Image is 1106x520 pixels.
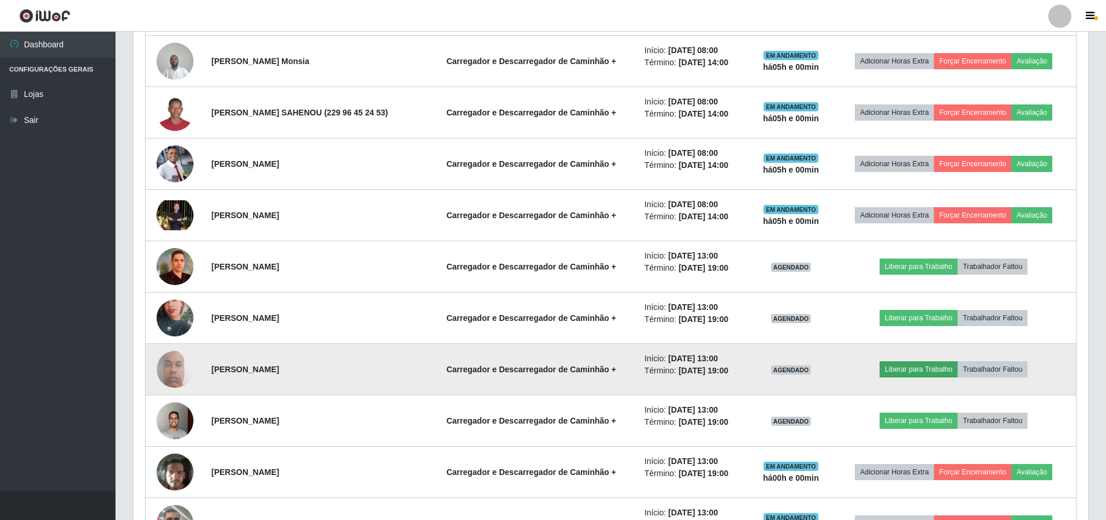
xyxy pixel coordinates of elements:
strong: [PERSON_NAME] Monsia [211,57,310,66]
li: Início: [645,353,744,365]
li: Término: [645,262,744,274]
li: Início: [645,44,744,57]
strong: há 05 h e 00 min [763,62,819,72]
strong: há 05 h e 00 min [763,165,819,174]
span: EM ANDAMENTO [764,205,818,214]
li: Início: [645,199,744,211]
li: Término: [645,313,744,326]
time: [DATE] 13:00 [668,354,718,363]
button: Avaliação [1011,156,1052,172]
img: 1751668430791.jpeg [157,94,193,131]
li: Início: [645,301,744,313]
button: Adicionar Horas Extra [855,53,934,69]
img: CoreUI Logo [19,9,70,23]
li: Término: [645,57,744,69]
li: Início: [645,147,744,159]
strong: há 00 h e 00 min [763,473,819,482]
strong: [PERSON_NAME] [211,416,279,425]
time: [DATE] 19:00 [679,263,728,272]
button: Trabalhador Faltou [958,310,1027,326]
button: Liberar para Trabalho [880,310,958,326]
li: Término: [645,365,744,377]
time: [DATE] 13:00 [668,302,718,312]
strong: Carregador e Descarregador de Caminhão + [446,57,616,66]
button: Avaliação [1011,104,1052,121]
time: [DATE] 13:00 [668,405,718,414]
time: [DATE] 14:00 [679,109,728,118]
li: Início: [645,96,744,108]
button: Trabalhador Faltou [958,413,1027,429]
li: Início: [645,455,744,467]
button: Forçar Encerramento [934,464,1011,480]
time: [DATE] 14:00 [679,58,728,67]
time: [DATE] 14:00 [679,212,728,221]
strong: [PERSON_NAME] [211,467,279,477]
li: Início: [645,507,744,519]
button: Liberar para Trabalho [880,361,958,377]
strong: Carregador e Descarregador de Caminhão + [446,467,616,477]
img: 1746211066913.jpeg [157,36,193,85]
button: Avaliação [1011,53,1052,69]
span: EM ANDAMENTO [764,102,818,111]
li: Término: [645,211,744,223]
button: Liberar para Trabalho [880,259,958,275]
time: [DATE] 08:00 [668,97,718,106]
li: Início: [645,404,744,416]
img: 1750982102846.jpeg [157,200,193,230]
img: 1755463879976.jpeg [157,396,193,445]
button: Avaliação [1011,464,1052,480]
span: AGENDADO [771,314,811,323]
button: Adicionar Horas Extra [855,464,934,480]
li: Término: [645,159,744,171]
strong: [PERSON_NAME] [211,211,279,220]
strong: Carregador e Descarregador de Caminhão + [446,108,616,117]
time: [DATE] 19:00 [679,417,728,427]
button: Forçar Encerramento [934,207,1011,223]
strong: Carregador e Descarregador de Caminhão + [446,262,616,271]
button: Adicionar Horas Extra [855,156,934,172]
strong: há 05 h e 00 min [763,216,819,226]
strong: [PERSON_NAME] [211,159,279,169]
li: Término: [645,108,744,120]
button: Forçar Encerramento [934,156,1011,172]
span: AGENDADO [771,417,811,426]
strong: Carregador e Descarregador de Caminhão + [446,416,616,425]
span: EM ANDAMENTO [764,462,818,471]
strong: [PERSON_NAME] [211,262,279,271]
img: 1744037163633.jpeg [157,248,193,285]
time: [DATE] 13:00 [668,508,718,517]
time: [DATE] 08:00 [668,46,718,55]
strong: Carregador e Descarregador de Caminhão + [446,211,616,220]
strong: [PERSON_NAME] [211,365,279,374]
strong: Carregador e Descarregador de Caminhão + [446,365,616,374]
span: EM ANDAMENTO [764,51,818,60]
strong: [PERSON_NAME] SAHENOU (229 96 45 24 53) [211,108,388,117]
img: 1753373599066.jpeg [157,285,193,351]
time: [DATE] 19:00 [679,366,728,375]
span: AGENDADO [771,365,811,375]
span: EM ANDAMENTO [764,154,818,163]
time: [DATE] 13:00 [668,251,718,260]
button: Trabalhador Faltou [958,361,1027,377]
li: Início: [645,250,744,262]
button: Adicionar Horas Extra [855,207,934,223]
li: Término: [645,416,744,428]
time: [DATE] 13:00 [668,457,718,466]
button: Adicionar Horas Extra [855,104,934,121]
strong: Carregador e Descarregador de Caminhão + [446,313,616,323]
strong: Carregador e Descarregador de Caminhão + [446,159,616,169]
strong: há 05 h e 00 min [763,114,819,123]
span: AGENDADO [771,263,811,272]
button: Liberar para Trabalho [880,413,958,429]
button: Avaliação [1011,207,1052,223]
time: [DATE] 08:00 [668,148,718,158]
time: [DATE] 19:00 [679,469,728,478]
time: [DATE] 14:00 [679,160,728,170]
button: Trabalhador Faltou [958,259,1027,275]
button: Forçar Encerramento [934,53,1011,69]
li: Término: [645,467,744,480]
button: Forçar Encerramento [934,104,1011,121]
img: 1751312410869.jpeg [157,447,193,497]
strong: [PERSON_NAME] [211,313,279,323]
time: [DATE] 19:00 [679,315,728,324]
